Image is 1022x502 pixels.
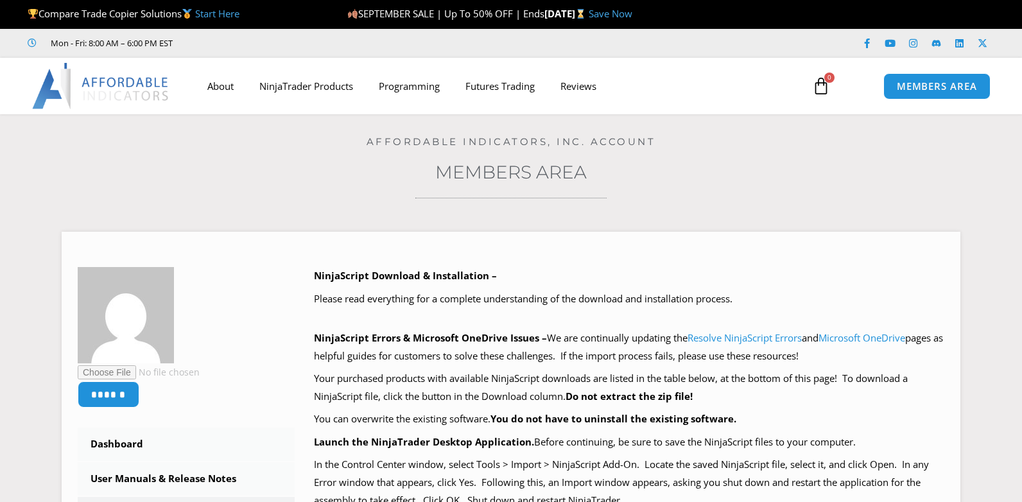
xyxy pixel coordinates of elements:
[824,73,835,83] span: 0
[314,329,945,365] p: We are continually updating the and pages as helpful guides for customers to solve these challeng...
[883,73,991,100] a: MEMBERS AREA
[314,433,945,451] p: Before continuing, be sure to save the NinjaScript files to your computer.
[435,161,587,183] a: Members Area
[314,269,497,282] b: NinjaScript Download & Installation –
[48,35,173,51] span: Mon - Fri: 8:00 AM – 6:00 PM EST
[576,9,585,19] img: ⌛
[348,9,358,19] img: 🍂
[367,135,656,148] a: Affordable Indicators, Inc. Account
[688,331,802,344] a: Resolve NinjaScript Errors
[490,412,736,425] b: You do not have to uninstall the existing software.
[453,71,548,101] a: Futures Trading
[247,71,366,101] a: NinjaTrader Products
[78,267,174,363] img: 7db3128c115a43f694adce31e78a6ad4d66e6ab2b04fb6ef6034ada9df84ea3c
[28,7,239,20] span: Compare Trade Copier Solutions
[314,290,945,308] p: Please read everything for a complete understanding of the download and installation process.
[818,331,905,344] a: Microsoft OneDrive
[195,7,239,20] a: Start Here
[195,71,798,101] nav: Menu
[195,71,247,101] a: About
[566,390,693,402] b: Do not extract the zip file!
[314,331,547,344] b: NinjaScript Errors & Microsoft OneDrive Issues –
[544,7,589,20] strong: [DATE]
[548,71,609,101] a: Reviews
[314,370,945,406] p: Your purchased products with available NinjaScript downloads are listed in the table below, at th...
[191,37,383,49] iframe: Customer reviews powered by Trustpilot
[366,71,453,101] a: Programming
[897,82,977,91] span: MEMBERS AREA
[32,63,170,109] img: LogoAI | Affordable Indicators – NinjaTrader
[78,462,295,496] a: User Manuals & Release Notes
[182,9,192,19] img: 🥇
[793,67,849,105] a: 0
[78,428,295,461] a: Dashboard
[347,7,544,20] span: SEPTEMBER SALE | Up To 50% OFF | Ends
[314,410,945,428] p: You can overwrite the existing software.
[589,7,632,20] a: Save Now
[28,9,38,19] img: 🏆
[314,435,534,448] b: Launch the NinjaTrader Desktop Application.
